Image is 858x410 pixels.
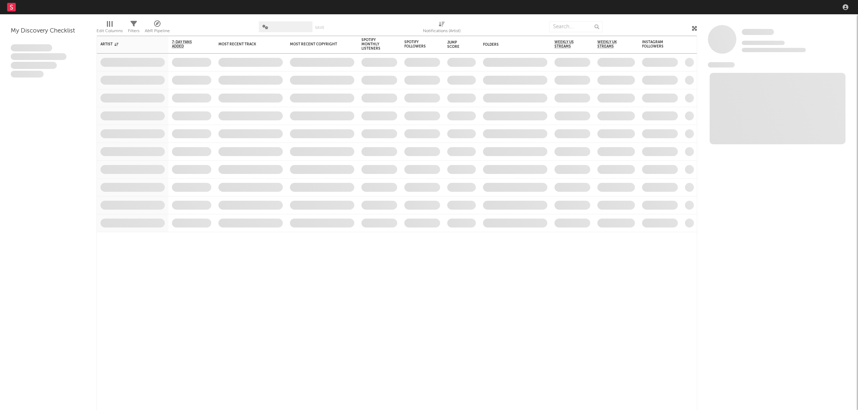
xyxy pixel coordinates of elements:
span: Aliquam viverra [11,71,44,78]
button: Save [315,26,324,30]
span: Lorem ipsum dolor [11,44,52,51]
div: Notifications (Artist) [423,18,460,39]
div: Artist [100,42,154,46]
div: Notifications (Artist) [423,27,460,35]
div: My Discovery Checklist [11,27,86,35]
div: A&R Pipeline [145,18,170,39]
div: Most Recent Track [218,42,272,46]
div: Spotify Followers [404,40,429,49]
div: Edit Columns [97,27,123,35]
div: Folders [483,42,537,47]
span: 0 fans last week [742,48,806,52]
span: 7-Day Fans Added [172,40,201,49]
span: Weekly US Streams [554,40,580,49]
input: Search... [549,21,603,32]
div: Filters [128,18,139,39]
span: Praesent ac interdum [11,62,57,69]
div: Spotify Monthly Listeners [361,38,386,51]
div: Jump Score [447,40,465,49]
div: Filters [128,27,139,35]
span: News Feed [708,62,735,67]
div: Instagram Followers [642,40,667,49]
div: A&R Pipeline [145,27,170,35]
span: Some Artist [742,29,774,35]
span: Integer aliquet in purus et [11,53,66,60]
div: Edit Columns [97,18,123,39]
div: Most Recent Copyright [290,42,344,46]
span: Weekly UK Streams [597,40,624,49]
span: Tracking Since: [DATE] [742,41,785,45]
a: Some Artist [742,29,774,36]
